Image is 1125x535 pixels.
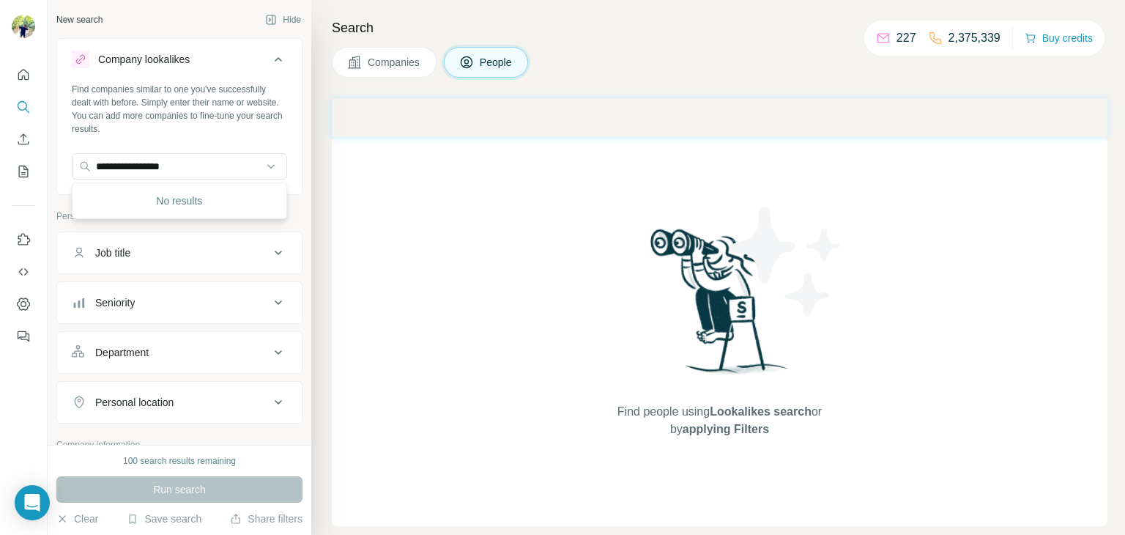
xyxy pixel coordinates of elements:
div: Seniority [95,295,135,310]
button: Personal location [57,385,302,420]
div: Personal location [95,395,174,410]
span: People [480,55,513,70]
button: Department [57,335,302,370]
button: Feedback [12,323,35,350]
div: Job title [95,246,130,260]
img: Surfe Illustration - Stars [720,196,852,328]
button: Quick start [12,62,35,88]
button: Dashboard [12,291,35,317]
button: Share filters [230,512,302,526]
button: Save search [127,512,201,526]
button: Use Surfe on LinkedIn [12,226,35,253]
p: Company information [56,438,302,451]
button: Hide [255,9,311,31]
button: Use Surfe API [12,259,35,285]
div: Open Intercom Messenger [15,485,50,520]
button: Clear [56,512,98,526]
div: No results [75,186,283,215]
p: Personal information [56,210,302,223]
button: Job title [57,235,302,270]
span: applying Filters [683,423,769,435]
p: 2,375,339 [948,29,1000,47]
button: Search [12,94,35,120]
button: My lists [12,158,35,185]
button: Buy credits [1025,28,1093,48]
span: Find people using or by [602,403,836,438]
button: Seniority [57,285,302,320]
button: Company lookalikes [57,42,302,83]
button: Enrich CSV [12,126,35,152]
iframe: Banner [332,98,1107,137]
p: 227 [896,29,916,47]
div: 100 search results remaining [123,454,236,468]
img: Avatar [12,15,35,38]
h4: Search [332,18,1107,38]
div: Company lookalikes [98,52,190,67]
div: New search [56,13,103,26]
span: Lookalikes search [710,405,812,418]
span: Companies [368,55,421,70]
img: Surfe Illustration - Woman searching with binoculars [644,225,796,388]
div: Department [95,345,149,360]
div: Find companies similar to one you've successfully dealt with before. Simply enter their name or w... [72,83,287,136]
